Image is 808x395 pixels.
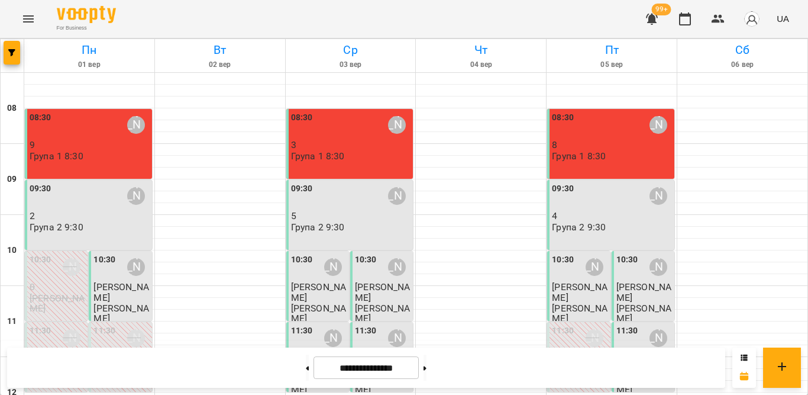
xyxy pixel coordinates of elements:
[93,325,115,338] label: 11:30
[291,140,411,150] p: 3
[355,325,377,338] label: 11:30
[127,329,145,347] div: Тетяна Орешко-Кушнір
[30,325,51,338] label: 11:30
[30,140,150,150] p: 9
[324,329,342,347] div: Тетяна Орешко-Кушнір
[355,303,411,324] p: [PERSON_NAME]
[287,41,414,59] h6: Ср
[586,329,603,347] div: Тетяна Орешко-Кушнір
[552,211,672,221] p: 4
[552,182,574,195] label: 09:30
[679,41,806,59] h6: Сб
[355,281,410,303] span: [PERSON_NAME]
[7,315,17,328] h6: 11
[649,187,667,205] div: Тетяна Орешко-Кушнір
[772,8,794,30] button: UA
[552,111,574,124] label: 08:30
[63,258,80,276] div: Тетяна Орешко-Кушнір
[291,253,313,266] label: 10:30
[388,116,406,134] div: Тетяна Орешко-Кушнір
[552,281,607,303] span: [PERSON_NAME]
[649,116,667,134] div: Тетяна Орешко-Кушнір
[30,282,85,292] p: 0
[324,258,342,276] div: Тетяна Орешко-Кушнір
[291,303,347,324] p: [PERSON_NAME]
[157,59,283,70] h6: 02 вер
[616,303,672,324] p: [PERSON_NAME]
[26,59,153,70] h6: 01 вер
[418,41,544,59] h6: Чт
[418,59,544,70] h6: 04 вер
[14,5,43,33] button: Menu
[388,187,406,205] div: Тетяна Орешко-Кушнір
[649,258,667,276] div: Тетяна Орешко-Кушнір
[616,281,671,303] span: [PERSON_NAME]
[552,140,672,150] p: 8
[616,325,638,338] label: 11:30
[552,253,574,266] label: 10:30
[291,211,411,221] p: 5
[291,111,313,124] label: 08:30
[26,41,153,59] h6: Пн
[127,187,145,205] div: Тетяна Орешко-Кушнір
[552,303,607,324] p: [PERSON_NAME]
[127,258,145,276] div: Тетяна Орешко-Кушнір
[548,41,675,59] h6: Пт
[355,253,377,266] label: 10:30
[552,222,606,232] p: Група 2 9:30
[93,253,115,266] label: 10:30
[7,102,17,115] h6: 08
[291,325,313,338] label: 11:30
[291,182,313,195] label: 09:30
[30,182,51,195] label: 09:30
[552,325,574,338] label: 11:30
[57,6,116,23] img: Voopty Logo
[127,116,145,134] div: Тетяна Орешко-Кушнір
[616,253,638,266] label: 10:30
[777,12,789,25] span: UA
[291,222,345,232] p: Група 2 9:30
[552,151,606,161] p: Група 1 8:30
[291,281,346,303] span: [PERSON_NAME]
[30,211,150,221] p: 2
[63,329,80,347] div: Тетяна Орешко-Кушнір
[7,244,17,257] h6: 10
[30,293,85,314] p: [PERSON_NAME]
[548,59,675,70] h6: 05 вер
[679,59,806,70] h6: 06 вер
[30,111,51,124] label: 08:30
[30,151,83,161] p: Група 1 8:30
[388,258,406,276] div: Тетяна Орешко-Кушнір
[30,253,51,266] label: 10:30
[652,4,671,15] span: 99+
[30,222,83,232] p: Група 2 9:30
[586,258,603,276] div: Тетяна Орешко-Кушнір
[649,329,667,347] div: Тетяна Орешко-Кушнір
[7,173,17,186] h6: 09
[291,151,345,161] p: Група 1 8:30
[388,329,406,347] div: Тетяна Орешко-Кушнір
[57,24,116,32] span: For Business
[93,303,149,324] p: [PERSON_NAME]
[157,41,283,59] h6: Вт
[93,281,148,303] span: [PERSON_NAME]
[744,11,760,27] img: avatar_s.png
[287,59,414,70] h6: 03 вер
